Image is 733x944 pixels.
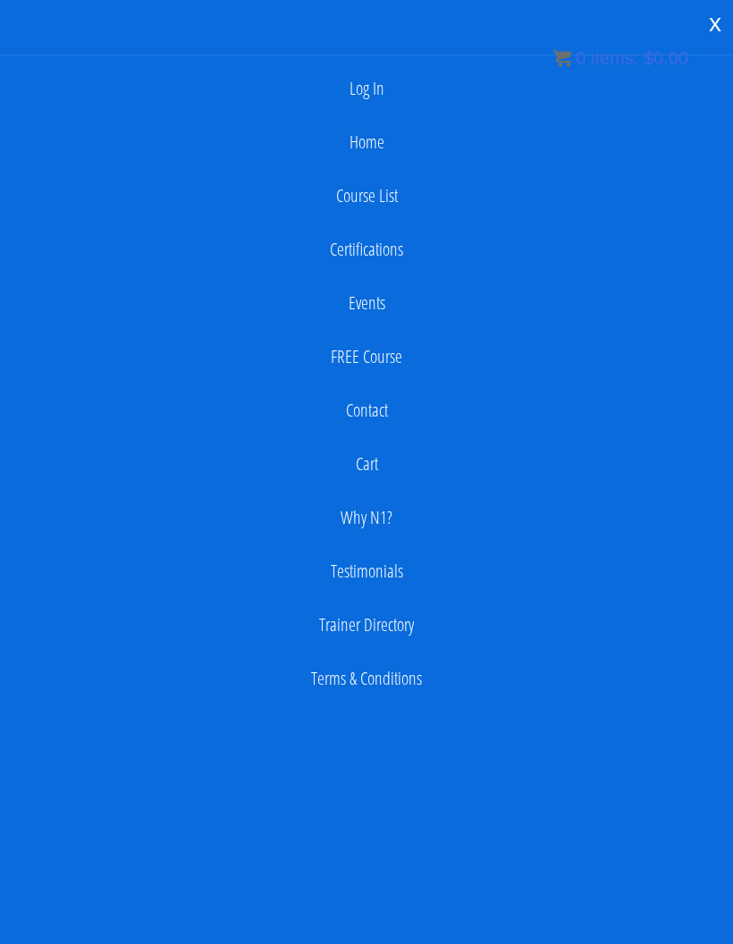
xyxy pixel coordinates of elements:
[9,607,724,643] a: Trainer Directory
[9,661,724,696] a: Terms & Conditions
[9,178,724,214] a: Course List
[9,71,724,106] a: Log In
[553,49,571,67] img: icon11.png
[644,48,688,68] bdi: 0.00
[576,48,586,68] span: 0
[9,232,724,267] a: Certifications
[644,48,653,68] span: $
[9,285,724,321] a: Events
[9,446,724,482] a: Cart
[9,392,724,428] a: Contact
[9,124,724,160] a: Home
[553,48,688,68] a: 0 items: $0.00
[9,553,724,589] a: Testimonials
[591,48,638,68] span: items:
[9,500,724,535] a: Why N1?
[697,4,733,42] div: x
[9,339,724,375] a: FREE Course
